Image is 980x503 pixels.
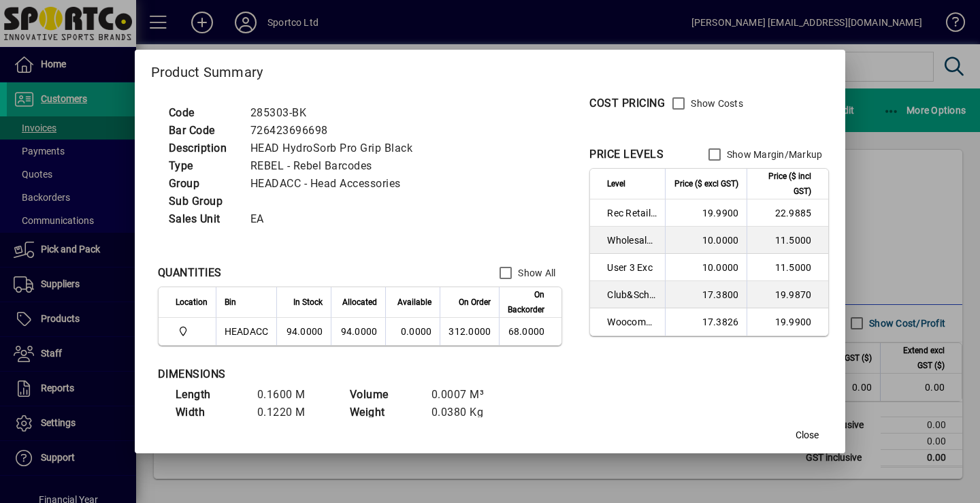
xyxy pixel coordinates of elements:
td: 19.9900 [747,308,828,336]
span: Price ($ excl GST) [674,176,738,191]
span: Location [176,295,208,310]
h2: Product Summary [135,50,846,89]
td: 17.3826 [665,308,747,336]
span: Level [607,176,625,191]
div: PRICE LEVELS [589,146,664,163]
td: 22.9885 [747,199,828,227]
td: 0.1600 M [250,386,332,404]
label: Show Costs [688,97,743,110]
td: Group [162,175,244,193]
td: 10.0000 [665,254,747,281]
td: 726423696698 [244,122,429,140]
td: 0.1220 M [250,404,332,421]
td: 94.0000 [331,318,385,345]
td: Bar Code [162,122,244,140]
button: Close [785,423,829,448]
span: Bin [225,295,236,310]
td: Type [162,157,244,175]
td: Description [162,140,244,157]
span: Allocated [342,295,377,310]
td: 19.9870 [747,281,828,308]
td: HEADACC [216,318,277,345]
span: In Stock [293,295,323,310]
div: DIMENSIONS [158,366,498,383]
span: Rec Retail Inc [607,206,657,220]
td: HEAD HydroSorb Pro Grip Black [244,140,429,157]
td: 10.0000 [665,227,747,254]
span: Wholesale Exc [607,233,657,247]
td: REBEL - Rebel Barcodes [244,157,429,175]
td: 0.0000 [385,318,440,345]
td: Length [169,386,250,404]
td: 94.0000 [276,318,331,345]
span: Available [397,295,431,310]
td: Width [169,404,250,421]
td: Code [162,104,244,122]
div: QUANTITIES [158,265,222,281]
span: Club&School Exc [607,288,657,302]
span: 312.0000 [448,326,491,337]
span: Woocommerce Retail [607,315,657,329]
label: Show All [515,266,555,280]
td: Volume [343,386,425,404]
span: Close [796,428,819,442]
label: Show Margin/Markup [724,148,823,161]
td: Weight [343,404,425,421]
td: EA [244,210,429,228]
td: 0.0380 Kg [425,404,506,421]
td: 19.9900 [665,199,747,227]
span: User 3 Exc [607,261,657,274]
td: 11.5000 [747,227,828,254]
span: On Backorder [508,287,544,317]
td: 11.5000 [747,254,828,281]
span: On Order [459,295,491,310]
td: Sub Group [162,193,244,210]
div: COST PRICING [589,95,665,112]
td: 17.3800 [665,281,747,308]
td: Sales Unit [162,210,244,228]
td: HEADACC - Head Accessories [244,175,429,193]
span: Price ($ incl GST) [755,169,811,199]
td: 68.0000 [499,318,561,345]
td: 285303-BK [244,104,429,122]
td: 0.0007 M³ [425,386,506,404]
